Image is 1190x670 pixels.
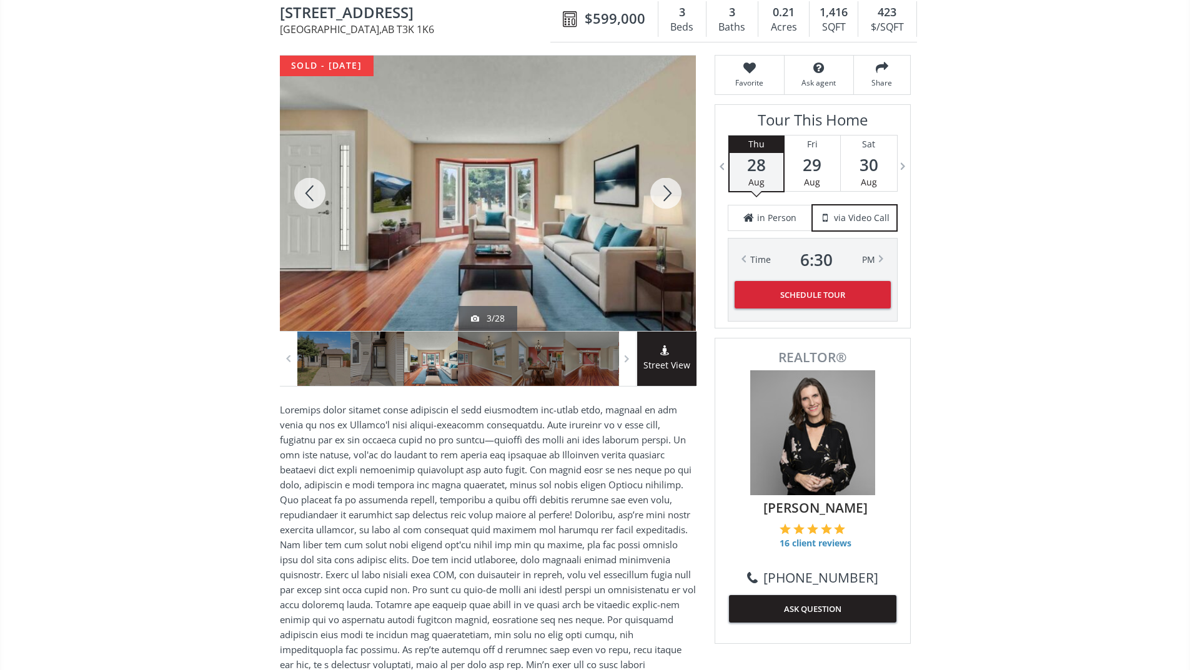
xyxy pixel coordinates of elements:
[729,351,896,364] span: REALTOR®
[665,4,700,21] div: 3
[637,358,697,373] span: Street View
[750,370,875,495] img: Photo of Sarah Scott
[713,4,751,21] div: 3
[834,523,845,535] img: 5 of 5 stars
[841,135,897,153] div: Sat
[280,56,374,76] div: sold - [DATE]
[280,24,557,34] span: [GEOGRAPHIC_DATA] , AB T3K 1K6
[785,156,840,174] span: 29
[821,523,832,535] img: 4 of 5 stars
[834,212,890,224] span: via Video Call
[750,251,875,268] div: Time PM
[665,18,700,37] div: Beds
[800,251,833,268] span: 6 : 30
[748,176,765,188] span: Aug
[728,111,898,135] h3: Tour This Home
[747,568,878,587] a: [PHONE_NUMBER]
[780,523,791,535] img: 1 of 5 stars
[804,176,820,188] span: Aug
[807,523,818,535] img: 3 of 5 stars
[860,77,904,88] span: Share
[757,212,796,224] span: in Person
[865,18,910,37] div: $/SQFT
[585,9,645,28] span: $599,000
[735,498,896,517] span: [PERSON_NAME]
[730,156,783,174] span: 28
[721,77,778,88] span: Favorite
[861,176,877,188] span: Aug
[785,135,840,153] div: Fri
[730,135,783,153] div: Thu
[780,537,851,549] span: 16 client reviews
[280,56,696,331] div: 192 Beddington Circle NE Calgary, AB T3K 1K6 - Photo 3 of 28
[791,77,847,88] span: Ask agent
[816,18,851,37] div: SQFT
[765,4,803,21] div: 0.21
[280,4,557,24] span: 192 Beddington Circle NE
[729,595,896,623] button: ASK QUESTION
[793,523,805,535] img: 2 of 5 stars
[841,156,897,174] span: 30
[713,18,751,37] div: Baths
[865,4,910,21] div: 423
[765,18,803,37] div: Acres
[820,4,848,21] span: 1,416
[471,312,505,325] div: 3/28
[735,281,891,308] button: Schedule Tour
